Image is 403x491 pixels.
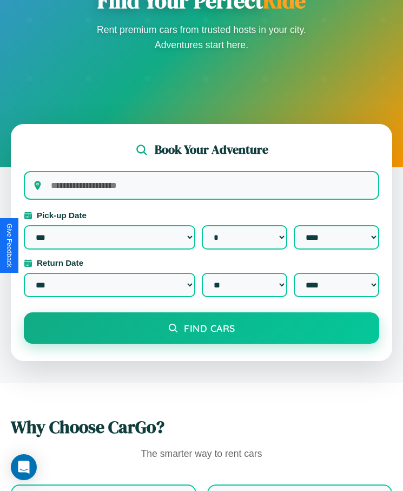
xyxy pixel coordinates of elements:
[11,446,392,463] p: The smarter way to rent cars
[11,454,37,480] div: Open Intercom Messenger
[94,22,310,53] p: Rent premium cars from trusted hosts in your city. Adventures start here.
[11,415,392,439] h2: Why Choose CarGo?
[24,258,379,267] label: Return Date
[24,211,379,220] label: Pick-up Date
[24,312,379,344] button: Find Cars
[5,224,13,267] div: Give Feedback
[155,141,268,158] h2: Book Your Adventure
